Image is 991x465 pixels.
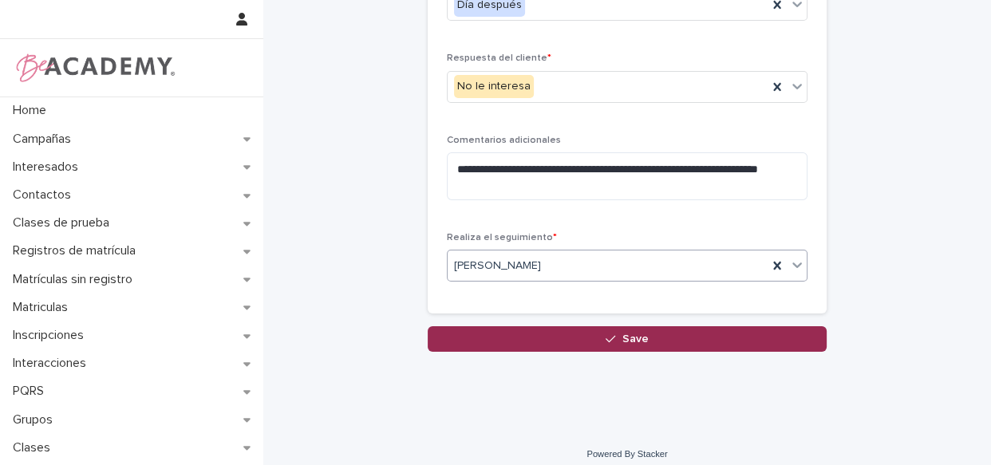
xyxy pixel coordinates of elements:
[6,356,99,371] p: Interacciones
[6,243,148,258] p: Registros de matrícula
[6,215,122,231] p: Clases de prueba
[6,412,65,428] p: Grupos
[447,136,561,145] span: Comentarios adicionales
[454,75,534,98] div: No le interesa
[6,160,91,175] p: Interesados
[6,300,81,315] p: Matriculas
[447,53,551,63] span: Respuesta del cliente
[428,326,827,352] button: Save
[6,272,145,287] p: Matrículas sin registro
[6,103,59,118] p: Home
[586,449,667,459] a: Powered By Stacker
[447,233,557,242] span: Realiza el seguimiento
[454,258,541,274] span: [PERSON_NAME]
[6,328,97,343] p: Inscripciones
[6,132,84,147] p: Campañas
[13,52,176,84] img: WPrjXfSUmiLcdUfaYY4Q
[6,187,84,203] p: Contactos
[6,384,57,399] p: PQRS
[6,440,63,455] p: Clases
[622,333,649,345] span: Save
